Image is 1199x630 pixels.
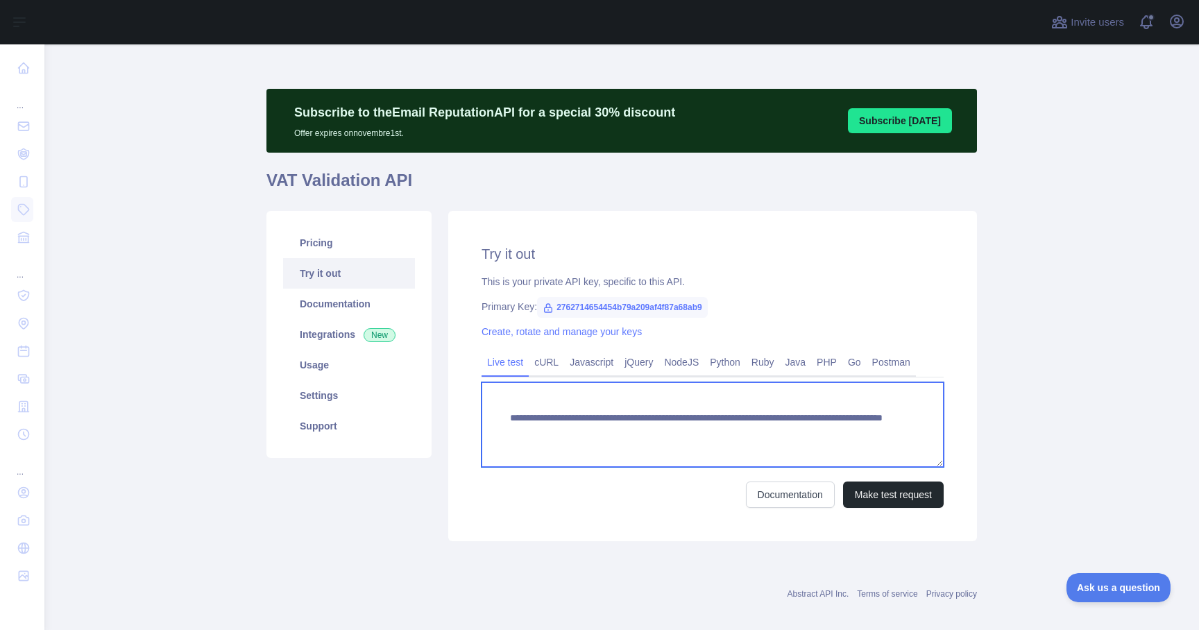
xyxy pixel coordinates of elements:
a: Settings [283,380,415,411]
a: Python [704,351,746,373]
a: Integrations New [283,319,415,350]
p: Offer expires on novembre 1st. [294,122,675,139]
a: Documentation [746,482,835,508]
div: Primary Key: [482,300,944,314]
span: Invite users [1071,15,1124,31]
iframe: Toggle Customer Support [1066,573,1171,602]
a: Go [842,351,867,373]
div: ... [11,83,33,111]
a: Javascript [564,351,619,373]
a: NodeJS [658,351,704,373]
a: PHP [811,351,842,373]
a: Ruby [746,351,780,373]
button: Subscribe [DATE] [848,108,952,133]
a: Abstract API Inc. [788,589,849,599]
a: Terms of service [857,589,917,599]
div: This is your private API key, specific to this API. [482,275,944,289]
a: Create, rotate and manage your keys [482,326,642,337]
a: Java [780,351,812,373]
a: Postman [867,351,916,373]
a: Documentation [283,289,415,319]
a: Pricing [283,228,415,258]
a: Usage [283,350,415,380]
div: ... [11,450,33,477]
a: Privacy policy [926,589,977,599]
a: jQuery [619,351,658,373]
a: cURL [529,351,564,373]
span: 2762714654454b79a209af4f87a68ab9 [537,297,708,318]
button: Make test request [843,482,944,508]
a: Try it out [283,258,415,289]
div: ... [11,253,33,280]
a: Live test [482,351,529,373]
span: New [364,328,396,342]
p: Subscribe to the Email Reputation API for a special 30 % discount [294,103,675,122]
h1: VAT Validation API [266,169,977,203]
button: Invite users [1048,11,1127,33]
h2: Try it out [482,244,944,264]
a: Support [283,411,415,441]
